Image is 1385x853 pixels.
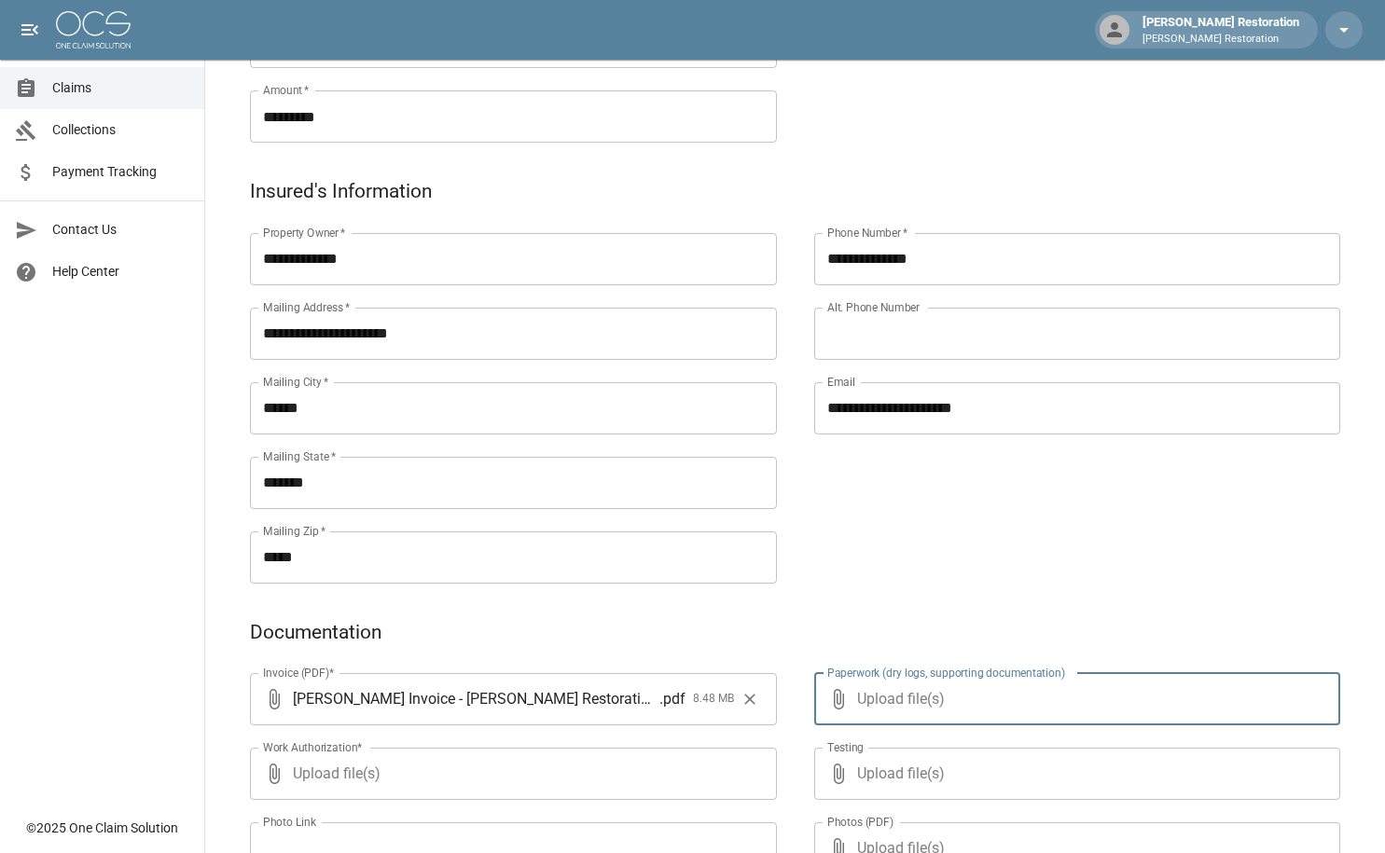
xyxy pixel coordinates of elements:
[52,120,189,140] span: Collections
[827,665,1065,681] label: Paperwork (dry logs, supporting documentation)
[26,819,178,837] div: © 2025 One Claim Solution
[736,685,764,713] button: Clear
[52,262,189,282] span: Help Center
[263,665,335,681] label: Invoice (PDF)*
[827,225,907,241] label: Phone Number
[263,448,336,464] label: Mailing State
[52,162,189,182] span: Payment Tracking
[1143,32,1299,48] p: [PERSON_NAME] Restoration
[263,299,350,315] label: Mailing Address
[827,299,920,315] label: Alt. Phone Number
[827,739,864,755] label: Testing
[263,82,310,98] label: Amount
[263,739,363,755] label: Work Authorization*
[293,748,727,800] span: Upload file(s)
[827,374,855,390] label: Email
[11,11,48,48] button: open drawer
[263,374,329,390] label: Mailing City
[857,748,1291,800] span: Upload file(s)
[659,688,686,709] span: . pdf
[263,814,316,830] label: Photo Link
[857,673,1291,725] span: Upload file(s)
[52,220,189,240] span: Contact Us
[827,814,893,830] label: Photos (PDF)
[263,523,326,539] label: Mailing Zip
[693,690,734,709] span: 8.48 MB
[263,225,346,241] label: Property Owner
[52,78,189,98] span: Claims
[56,11,131,48] img: ocs-logo-white-transparent.png
[293,688,659,709] span: [PERSON_NAME] Invoice - [PERSON_NAME] Restoration - TUC
[1135,13,1307,47] div: [PERSON_NAME] Restoration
